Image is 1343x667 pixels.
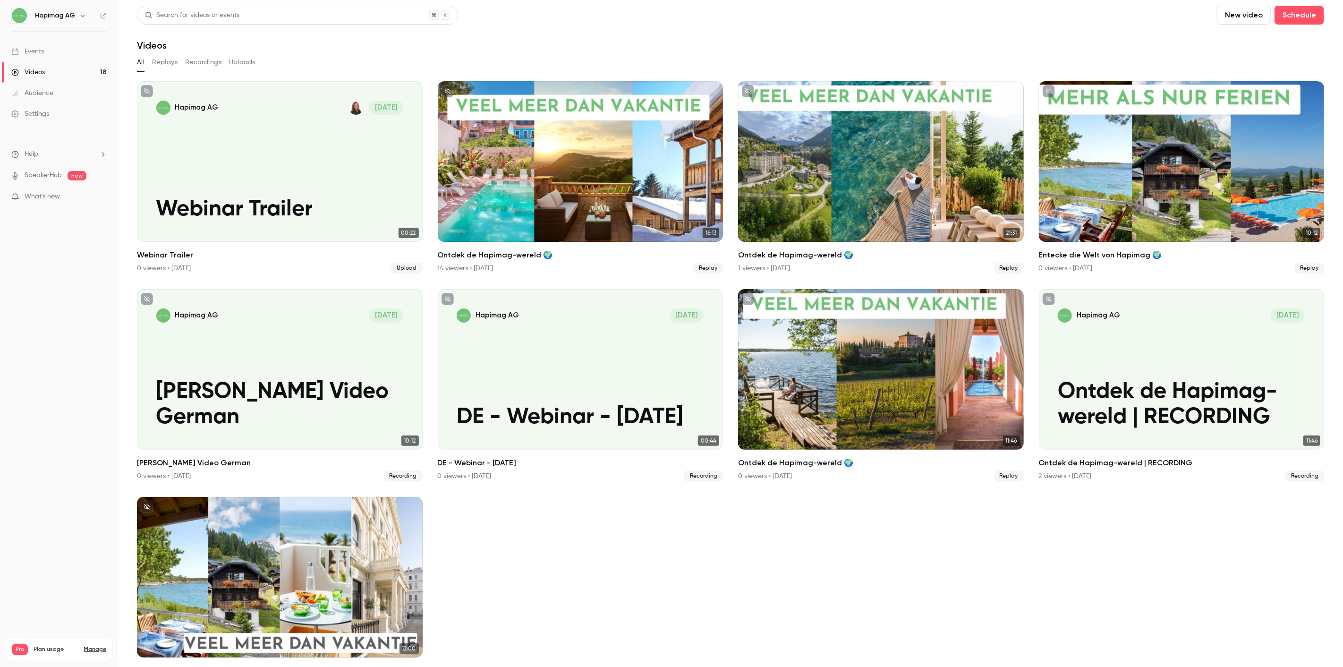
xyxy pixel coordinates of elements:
[438,289,723,482] li: DE - Webinar - 16.06.25
[1039,264,1093,273] div: 0 viewers • [DATE]
[1303,228,1320,238] span: 10:12
[156,379,404,431] p: [PERSON_NAME] Video German
[156,308,170,323] img: Nicole Video German
[35,11,75,20] h6: Hapimag AG
[994,470,1024,482] span: Replay
[1285,470,1324,482] span: Recording
[742,85,754,97] button: unpublished
[399,643,419,654] span: 12:00
[68,171,86,180] span: new
[156,101,170,115] img: Webinar Trailer
[1003,228,1020,238] span: 21:31
[25,192,60,202] span: What's new
[137,289,423,482] li: Nicole Video German
[11,149,107,159] li: help-dropdown-opener
[442,293,454,305] button: unpublished
[11,88,53,98] div: Audience
[137,457,423,469] h2: [PERSON_NAME] Video German
[1003,436,1020,446] span: 11:46
[152,55,178,70] button: Replays
[175,310,218,320] p: Hapimag AG
[12,644,28,655] span: Pro
[738,289,1024,482] li: Ontdek de Hapimag-wereld 🌍
[369,308,403,323] span: [DATE]
[137,264,191,273] div: 0 viewers • [DATE]
[1058,308,1072,323] img: Ontdek de Hapimag-wereld | RECORDING
[1217,6,1271,25] button: New video
[384,470,423,482] span: Recording
[1039,81,1325,274] a: 10:1210:12Entecke die Welt von Hapimag 🌍0 viewers • [DATE]Replay
[738,81,1024,274] a: 21:3121:31Ontdek de Hapimag-wereld 🌍1 viewers • [DATE]Replay
[137,40,167,51] h1: Videos
[1039,249,1325,261] h2: Entecke die Welt von Hapimag 🌍
[738,249,1024,261] h2: Ontdek de Hapimag-wereld 🌍
[438,289,723,482] a: DE - Webinar - 16.06.25Hapimag AG[DATE]DE - Webinar - [DATE]00:44DE - Webinar - [DATE]0 viewers •...
[137,6,1324,661] section: Videos
[703,228,719,238] span: 16:13
[369,101,403,115] span: [DATE]
[738,289,1024,482] a: 11:4611:46Ontdek de Hapimag-wereld 🌍0 viewers • [DATE]Replay
[438,457,723,469] h2: DE - Webinar - [DATE]
[742,293,754,305] button: unpublished
[25,149,38,159] span: Help
[391,263,423,274] span: Upload
[11,109,49,119] div: Settings
[84,646,106,653] a: Manage
[1303,436,1320,446] span: 11:46
[1039,81,1325,274] li: Entecke die Welt von Hapimag 🌍
[738,457,1024,469] h2: Ontdek de Hapimag-wereld 🌍
[1043,293,1055,305] button: unpublished
[738,471,792,481] div: 0 viewers • [DATE]
[1039,289,1325,482] li: Ontdek de Hapimag-wereld | RECORDING
[438,81,723,274] li: Ontdek de Hapimag-wereld 🌍
[175,103,218,112] p: Hapimag AG
[141,501,153,513] button: unpublished
[442,85,454,97] button: unpublished
[457,405,704,430] p: DE - Webinar - [DATE]
[401,436,419,446] span: 10:12
[476,310,519,320] p: Hapimag AG
[1271,308,1305,323] span: [DATE]
[137,81,423,274] a: Webinar TrailerHapimag AGKaren ☀[DATE]Webinar Trailer00:22Webinar Trailer0 viewers • [DATE]Upload
[137,289,423,482] a: Nicole Video GermanHapimag AG[DATE][PERSON_NAME] Video German10:12[PERSON_NAME] Video German0 vie...
[1039,289,1325,482] a: Ontdek de Hapimag-wereld | RECORDINGHapimag AG[DATE]Ontdek de Hapimag-wereld | RECORDING11:46Ontd...
[693,263,723,274] span: Replay
[698,436,719,446] span: 00:44
[141,293,153,305] button: unpublished
[438,264,493,273] div: 14 viewers • [DATE]
[438,81,723,274] a: 16:1316:13Ontdek de Hapimag-wereld 🌍14 viewers • [DATE]Replay
[1043,85,1055,97] button: unpublished
[229,55,255,70] button: Uploads
[1275,6,1324,25] button: Schedule
[684,470,723,482] span: Recording
[457,308,471,323] img: DE - Webinar - 16.06.25
[141,85,153,97] button: unpublished
[738,81,1024,274] li: Ontdek de Hapimag-wereld 🌍
[670,308,704,323] span: [DATE]
[1058,379,1305,431] p: Ontdek de Hapimag-wereld | RECORDING
[11,47,44,56] div: Events
[156,197,404,222] p: Webinar Trailer
[994,263,1024,274] span: Replay
[438,471,492,481] div: 0 viewers • [DATE]
[349,101,363,115] img: Karen ☀
[137,55,144,70] button: All
[185,55,221,70] button: Recordings
[438,249,723,261] h2: Ontdek de Hapimag-wereld 🌍
[1039,471,1092,481] div: 2 viewers • [DATE]
[137,81,423,274] li: Webinar Trailer
[1294,263,1324,274] span: Replay
[399,228,419,238] span: 00:22
[25,171,62,180] a: SpeakerHub
[738,264,790,273] div: 1 viewers • [DATE]
[1077,310,1120,320] p: Hapimag AG
[12,8,27,23] img: Hapimag AG
[34,646,78,653] span: Plan usage
[11,68,45,77] div: Videos
[145,10,239,20] div: Search for videos or events
[137,249,423,261] h2: Webinar Trailer
[137,471,191,481] div: 0 viewers • [DATE]
[1039,457,1325,469] h2: Ontdek de Hapimag-wereld | RECORDING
